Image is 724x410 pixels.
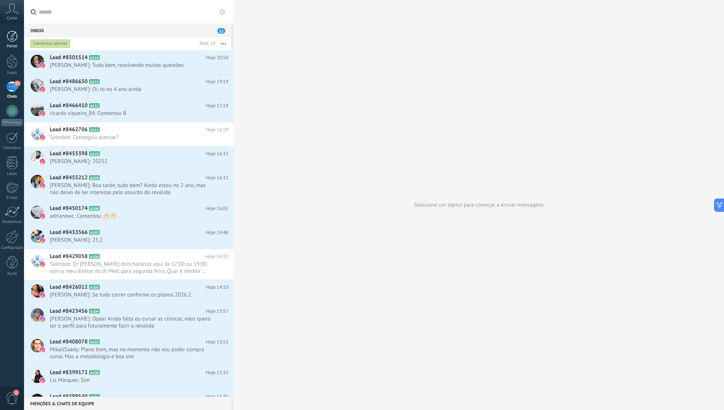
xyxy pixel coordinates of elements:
div: Painel [1,44,23,49]
a: Lead #8466410 A112 Hoje 17:19 ricardo siqueira_84: Comentou B [24,98,234,122]
img: instagram.svg [40,316,45,322]
div: Domínio [39,44,57,48]
span: Lead #8433566 [50,229,88,236]
div: WhatsApp [1,119,23,126]
span: Hoje 13:35 [206,369,228,376]
span: Lead #8486650 [50,78,88,85]
span: Hoje 14:10 [206,284,228,291]
span: Lead #8408078 [50,338,88,346]
img: instagram.svg [40,183,45,188]
span: Salesbot: Dr [PERSON_NAME] dois horários aqui às 17:00 ou 19:00 com o meu diretor do dr Med, para... [50,261,214,275]
span: Lead #8455212 [50,174,88,182]
span: Lead #8501514 [50,54,88,61]
span: Hoje 16:33 [206,150,228,157]
a: Lead #8408078 A103 Hoje 13:52 MikailSaady: Plano bom, mas no momento não vou poder compra curso. ... [24,335,234,365]
a: Lead #8426012 A105 Hoje 14:10 [PERSON_NAME]: Se tudo correr conforme os planos 2026.2 [24,280,234,304]
span: Lead #8462706 [50,126,88,133]
span: Lis Màrques: Sim [50,377,214,384]
a: Lead #8429058 A106 Hoje 14:35 Salesbot: Dr [PERSON_NAME] dois horários aqui às 17:00 ou 19:00 com... [24,249,234,279]
span: [PERSON_NAME]: Opaa! Ainda falta eu cursar as clínicas, mais quero ter o perfil para futuramente ... [50,315,214,329]
span: Hoje 16:32 [206,174,228,182]
a: Lead #8433566 A107 Hoje 14:48 [PERSON_NAME]: 25.2 [24,225,234,249]
span: Lead #8399172 [50,369,88,376]
img: tab_keywords_by_traffic_grey.svg [78,43,84,49]
span: A107 [89,230,100,235]
div: Ajuda [1,271,23,276]
span: Hoje 16:59 [206,126,228,133]
span: A105 [89,285,100,289]
span: A112 [89,103,100,108]
span: Hoje 13:57 [206,308,228,315]
img: website_grey.svg [12,19,18,25]
img: instagram.svg [40,378,45,383]
span: A111 [89,127,100,132]
div: Calendário [1,146,23,150]
img: instagram.svg [40,214,45,219]
span: Hoje 20:50 [206,54,228,61]
img: instagram.svg [40,87,45,92]
img: instagram.svg [40,63,45,68]
span: Conta [7,16,17,21]
img: logo_orange.svg [12,12,18,18]
div: Listas [1,172,23,176]
span: MikailSaady: Plano bom, mas no momento não vou poder compra curso. Mas a metodologia e boa sim [50,346,214,360]
div: Total: 14 [196,40,215,47]
a: Lead #8450174 A108 Hoje 16:05 adrianowc: Comentou 👏🏻👏🏻 [24,201,234,225]
span: [PERSON_NAME]: 25.2 [50,237,214,244]
span: adrianowc: Comentou 👏🏻👏🏻 [50,213,214,220]
div: Chats [1,94,23,99]
span: 12 [14,81,20,87]
span: Salesbot: Conseguiu acessar? [50,134,214,141]
img: tab_domain_overview_orange.svg [31,43,37,49]
span: Lead #8429058 [50,253,88,260]
a: Lead #8455212 A109 Hoje 16:32 [PERSON_NAME]: Boa tarde, tudo bem? Ainda estou no 2 ano, mas não d... [24,170,234,201]
div: Menções & Chats de equipe [24,397,231,410]
span: [PERSON_NAME]: Boa tarde, tudo bem? Ainda estou no 2 ano, mas não deixo de ter interesse pelo ass... [50,182,214,196]
span: 12 [217,28,225,34]
span: Lead #8455398 [50,150,88,157]
span: Lead #8466410 [50,102,88,109]
img: instagram.svg [40,347,45,352]
span: Hoje 14:35 [206,253,228,260]
span: 1 [13,390,19,396]
img: instagram.svg [40,292,45,298]
span: A113 [89,79,100,84]
img: instagram.svg [40,135,45,140]
a: Lead #8501514 A114 Hoje 20:50 [PERSON_NAME]: Tudo bem, resolvendo muitas questões [24,50,234,74]
a: Lead #8462706 A111 Hoje 16:59 Salesbot: Conseguiu acessar? [24,122,234,146]
img: instagram.svg [40,238,45,243]
span: [PERSON_NAME]: Se tudo correr conforme os planos 2026.2 [50,291,214,298]
button: Mais [215,37,231,50]
span: Lead #8423456 [50,308,88,315]
span: [PERSON_NAME]: 20252 [50,158,214,165]
span: Hoje 17:19 [206,102,228,109]
span: [PERSON_NAME]: Oi, to no 4 ano ainda [50,86,214,93]
div: Palavras-chave [86,44,119,48]
div: [PERSON_NAME]: [DOMAIN_NAME] [19,19,106,25]
span: Lead #8399540 [50,393,88,400]
span: A100 [89,370,100,375]
img: instagram.svg [40,111,45,116]
div: v 4.0.25 [21,12,36,18]
span: Hoje 16:05 [206,205,228,212]
span: Hoje 14:48 [206,229,228,236]
span: A114 [89,55,100,60]
span: Lead #8450174 [50,205,88,212]
a: Lead #8486650 A113 Hoje 19:19 [PERSON_NAME]: Oi, to no 4 ano ainda [24,74,234,98]
span: ricardo siqueira_84: Comentou B [50,110,214,117]
span: A101 [89,394,100,399]
img: instagram.svg [40,262,45,267]
a: Lead #8423456 A104 Hoje 13:57 [PERSON_NAME]: Opaa! Ainda falta eu cursar as clínicas, mais quero ... [24,304,234,334]
span: A110 [89,151,100,156]
span: A104 [89,309,100,314]
a: Lead #8455398 A110 Hoje 16:33 [PERSON_NAME]: 20252 [24,146,234,170]
a: Lead #8399172 A100 Hoje 13:35 Lis Màrques: Sim [24,365,234,389]
span: A103 [89,339,100,344]
div: Leads [1,71,23,75]
span: Hoje 13:35 [206,393,228,400]
span: Hoje 19:19 [206,78,228,85]
span: A106 [89,254,100,259]
div: Configurações [1,245,23,250]
div: Conversas abertas [30,39,71,48]
span: Lead #8426012 [50,284,88,291]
